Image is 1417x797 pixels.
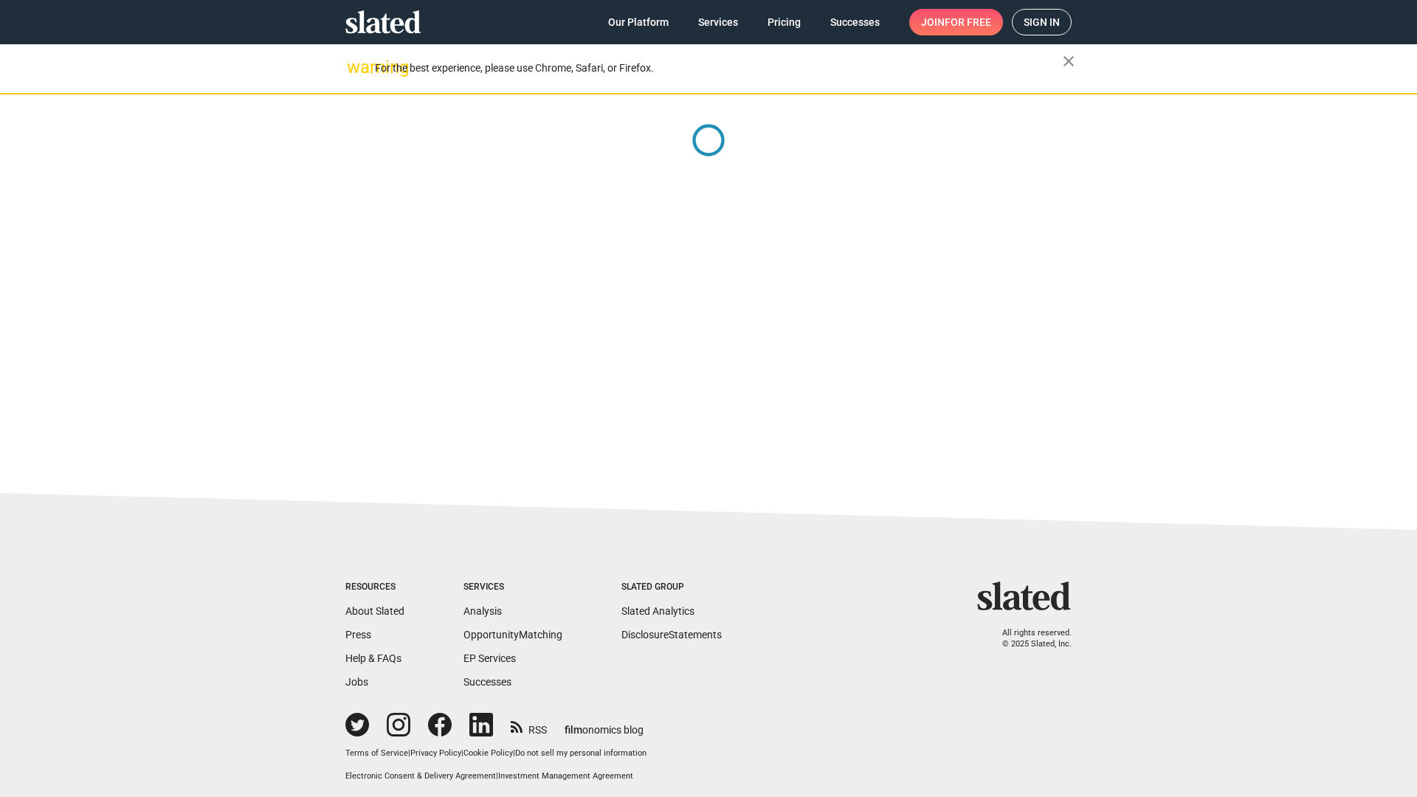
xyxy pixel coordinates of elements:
[375,58,1063,78] div: For the best experience, please use Chrome, Safari, or Firefox.
[345,582,404,593] div: Resources
[818,9,892,35] a: Successes
[463,748,513,758] a: Cookie Policy
[1060,52,1078,70] mat-icon: close
[345,652,401,664] a: Help & FAQs
[345,605,404,617] a: About Slated
[496,771,498,781] span: |
[345,748,408,758] a: Terms of Service
[1024,10,1060,35] span: Sign in
[756,9,813,35] a: Pricing
[608,9,669,35] span: Our Platform
[408,748,410,758] span: |
[410,748,461,758] a: Privacy Policy
[945,9,991,35] span: for free
[1012,9,1072,35] a: Sign in
[463,605,502,617] a: Analysis
[686,9,750,35] a: Services
[498,771,633,781] a: Investment Management Agreement
[830,9,880,35] span: Successes
[565,724,582,736] span: film
[596,9,680,35] a: Our Platform
[921,9,991,35] span: Join
[463,629,562,641] a: OpportunityMatching
[515,748,647,759] button: Do not sell my personal information
[621,605,694,617] a: Slated Analytics
[565,711,644,737] a: filmonomics blog
[347,58,365,76] mat-icon: warning
[987,628,1072,649] p: All rights reserved. © 2025 Slated, Inc.
[511,714,547,737] a: RSS
[463,582,562,593] div: Services
[698,9,738,35] span: Services
[768,9,801,35] span: Pricing
[345,676,368,688] a: Jobs
[345,629,371,641] a: Press
[463,676,511,688] a: Successes
[461,748,463,758] span: |
[909,9,1003,35] a: Joinfor free
[345,771,496,781] a: Electronic Consent & Delivery Agreement
[621,629,722,641] a: DisclosureStatements
[513,748,515,758] span: |
[463,652,516,664] a: EP Services
[621,582,722,593] div: Slated Group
